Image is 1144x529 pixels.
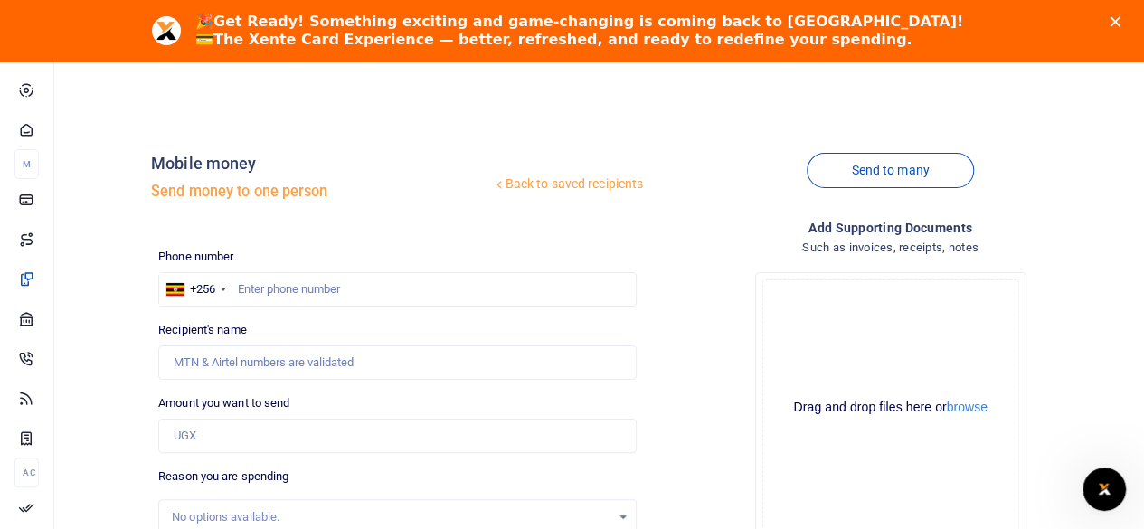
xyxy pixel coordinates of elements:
b: The Xente Card Experience — better, refreshed, and ready to redefine your spending. [213,31,912,48]
input: MTN & Airtel numbers are validated [158,345,637,380]
div: No options available. [172,508,610,526]
div: 🎉 💳 [195,13,963,49]
label: Recipient's name [158,321,247,339]
label: Phone number [158,248,233,266]
li: M [14,149,39,179]
input: UGX [158,419,637,453]
h4: Such as invoices, receipts, notes [651,238,1130,258]
img: Profile image for Aceng [152,16,181,45]
h4: Mobile money [151,154,491,174]
div: Uganda: +256 [159,273,232,306]
h5: Send money to one person [151,183,491,201]
b: Get Ready! Something exciting and game-changing is coming back to [GEOGRAPHIC_DATA]! [213,13,963,30]
a: Back to saved recipients [492,168,645,201]
a: Send to many [807,153,973,188]
label: Amount you want to send [158,394,289,412]
div: +256 [190,280,215,298]
li: Ac [14,458,39,487]
h4: Add supporting Documents [651,218,1130,238]
div: Close [1110,16,1128,27]
label: Reason you are spending [158,468,288,486]
iframe: Intercom live chat [1083,468,1126,511]
div: Drag and drop files here or [763,399,1018,416]
button: browse [947,401,988,413]
input: Enter phone number [158,272,637,307]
